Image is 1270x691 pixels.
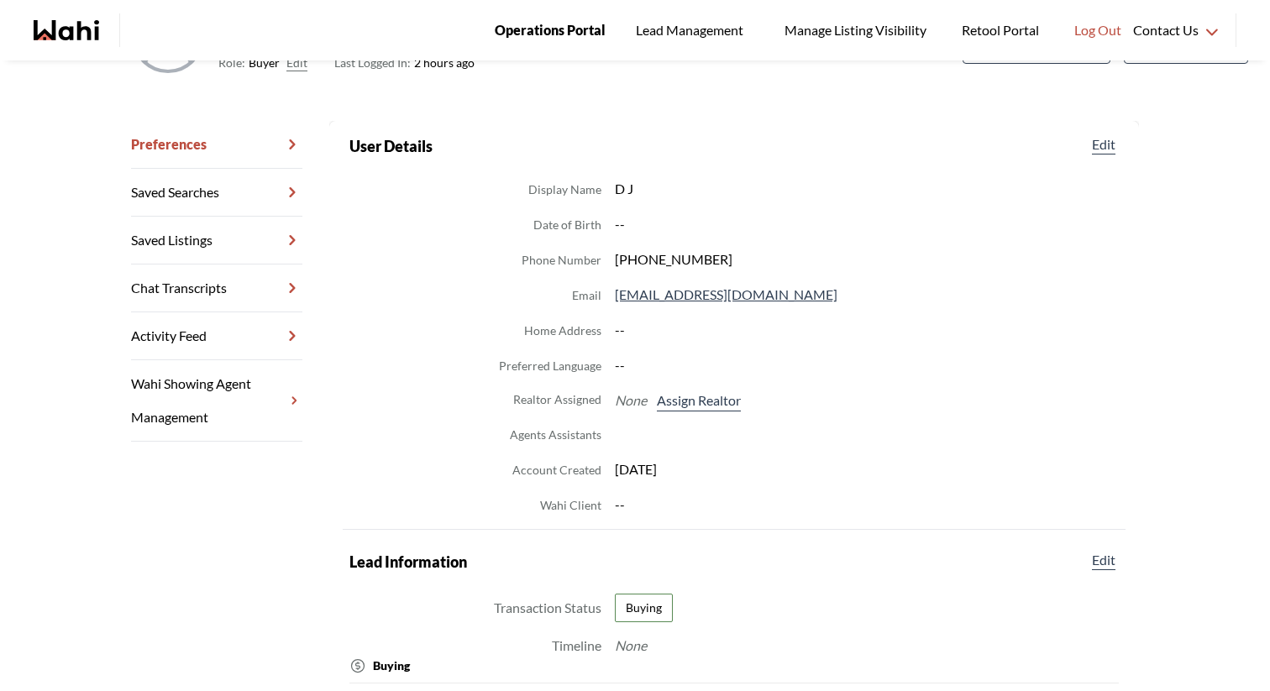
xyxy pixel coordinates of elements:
[349,550,467,573] h2: Lead Information
[34,20,99,40] a: Wahi homepage
[512,460,601,480] dt: Account Created
[510,425,601,445] dt: Agents Assistants
[615,354,1119,376] dd: --
[513,390,601,411] dt: Realtor Assigned
[615,319,1119,341] dd: --
[636,19,749,41] span: Lead Management
[131,312,302,360] a: Activity Feed
[615,213,1119,235] dd: --
[615,458,1119,480] dd: [DATE]
[524,321,601,341] dt: Home Address
[131,169,302,217] a: Saved Searches
[533,215,601,235] dt: Date of Birth
[1089,550,1119,570] button: Edit
[373,656,410,676] h3: Buying
[131,264,302,312] a: Chat Transcripts
[615,494,1119,516] dd: --
[286,53,307,73] button: Edit
[495,19,606,41] span: Operations Portal
[779,19,932,41] span: Manage Listing Visibility
[572,285,601,306] dt: Email
[528,180,601,200] dt: Display Name
[131,217,302,264] a: Saved Listings
[615,249,1119,270] dd: [PHONE_NUMBER]
[349,134,433,158] h2: User Details
[522,250,601,270] dt: Phone Number
[249,53,280,73] span: Buyer
[1089,134,1119,154] button: Edit
[626,598,662,618] span: Buying
[615,178,1119,200] dd: D J
[540,495,601,516] dt: Wahi Client
[552,636,601,656] dt: Timeline
[494,598,601,618] dt: Transaction Status
[499,356,601,376] dt: Preferred Language
[1074,19,1121,41] span: Log Out
[334,55,411,70] span: Last Logged In:
[131,360,302,442] a: Wahi Showing Agent Management
[218,53,245,73] span: Role:
[334,53,475,73] span: 2 hours ago
[962,19,1044,41] span: Retool Portal
[615,284,1119,306] dd: [EMAIL_ADDRESS][DOMAIN_NAME]
[615,636,647,656] div: None
[131,121,302,169] a: Preferences
[615,390,647,411] span: None
[653,390,744,411] button: Assign Realtor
